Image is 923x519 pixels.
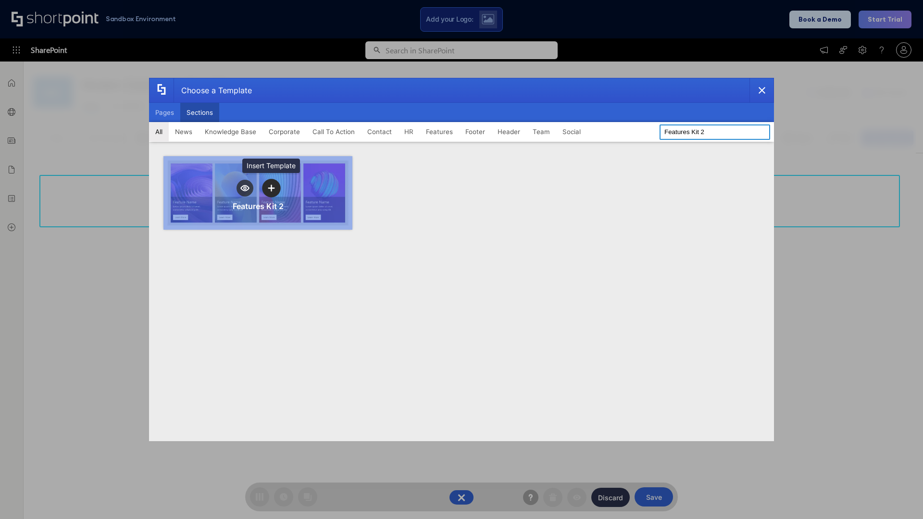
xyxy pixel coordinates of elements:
[875,473,923,519] iframe: Chat Widget
[169,122,199,141] button: News
[262,122,306,141] button: Corporate
[233,201,284,211] div: Features Kit 2
[180,103,219,122] button: Sections
[149,103,180,122] button: Pages
[199,122,262,141] button: Knowledge Base
[526,122,556,141] button: Team
[398,122,420,141] button: HR
[174,78,252,102] div: Choose a Template
[149,78,774,441] div: template selector
[420,122,459,141] button: Features
[660,124,770,140] input: Search
[149,122,169,141] button: All
[556,122,587,141] button: Social
[491,122,526,141] button: Header
[306,122,361,141] button: Call To Action
[459,122,491,141] button: Footer
[361,122,398,141] button: Contact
